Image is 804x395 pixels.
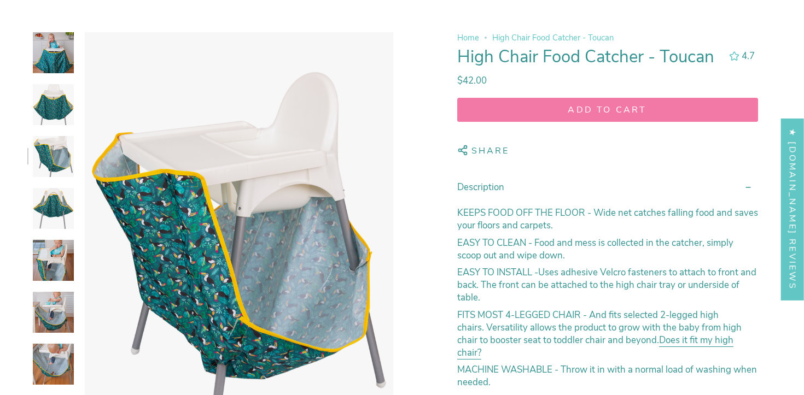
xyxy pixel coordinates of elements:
[457,32,479,43] a: Home
[457,98,758,122] button: Add to cart
[457,237,758,262] p: Food and mess is collected in the catcher, simply scoop out and wipe down.
[457,172,758,202] summary: Description
[492,32,614,43] span: High Chair Food Catcher - Toucan
[457,309,758,359] p: - And fits selected 2-legged high chairs. Versatility allows the product to grow with the baby fr...
[729,51,739,61] div: 4.73 out of 5.0 stars
[457,207,758,232] p: - Wide net catches falling food and saves your floors and carpets.
[457,266,532,279] strong: EASY TO INSTALL
[457,74,487,87] span: $42.00
[457,334,733,362] a: Does it fit my high chair?
[457,363,758,388] p: - Throw it in with a normal load of washing when needed.
[457,139,510,162] button: Share
[724,49,758,63] button: 4.73 out of 5.0 stars
[457,237,534,249] strong: EASY TO CLEAN -
[457,47,720,67] h1: High Chair Food Catcher - Toucan
[471,145,510,160] span: Share
[457,309,583,321] strong: FITS MOST 4-LEGGED CHAIR
[457,266,756,304] span: Uses adhesive Velcro fasteners to attach to front and back. The front can be attached to the high...
[457,207,587,220] strong: KEEPS FOOD OFF THE FLOOR
[742,50,755,62] span: 4.7
[457,363,555,376] strong: MACHINE WASHABLE
[468,104,748,116] span: Add to cart
[781,118,804,300] div: Click to open Judge.me floating reviews tab
[457,266,758,304] p: -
